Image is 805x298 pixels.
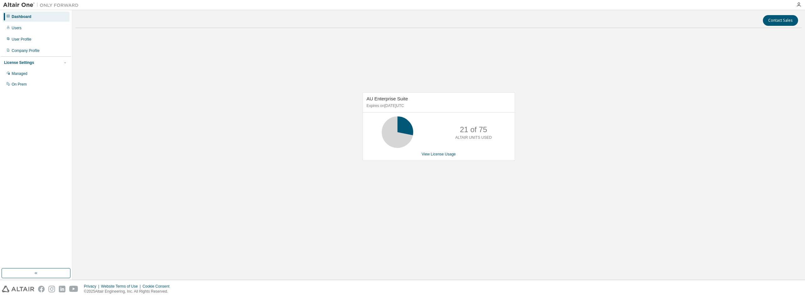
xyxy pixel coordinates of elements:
[12,82,27,87] div: On Prem
[38,286,45,292] img: facebook.svg
[2,286,34,292] img: altair_logo.svg
[4,60,34,65] div: License Settings
[69,286,78,292] img: youtube.svg
[367,103,509,109] p: Expires on [DATE] UTC
[101,284,142,289] div: Website Terms of Use
[455,135,492,140] p: ALTAIR UNITS USED
[763,15,798,26] button: Contact Sales
[84,289,173,294] p: © 2025 Altair Engineering, Inc. All Rights Reserved.
[142,284,173,289] div: Cookie Consent
[12,14,31,19] div: Dashboard
[59,286,65,292] img: linkedin.svg
[12,37,31,42] div: User Profile
[3,2,82,8] img: Altair One
[84,284,101,289] div: Privacy
[12,48,40,53] div: Company Profile
[12,71,27,76] div: Managed
[48,286,55,292] img: instagram.svg
[367,96,408,101] span: AU Enterprise Suite
[422,152,456,156] a: View License Usage
[460,124,487,135] p: 21 of 75
[12,25,21,31] div: Users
